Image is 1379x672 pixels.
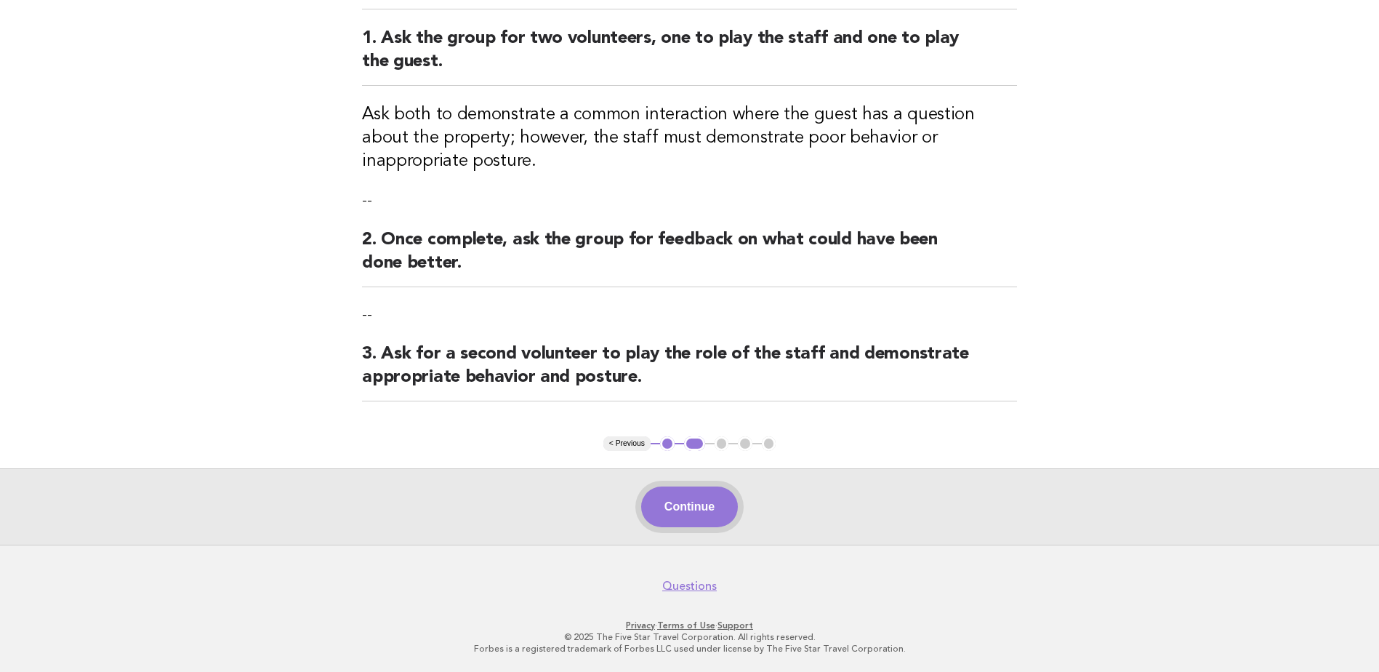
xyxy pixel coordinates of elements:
[684,436,705,451] button: 2
[603,436,651,451] button: < Previous
[362,228,1017,287] h2: 2. Once complete, ask the group for feedback on what could have been done better.
[717,620,753,631] a: Support
[362,103,1017,173] h3: Ask both to demonstrate a common interaction where the guest has a question about the property; h...
[245,643,1135,655] p: Forbes is a registered trademark of Forbes LLC used under license by The Five Star Travel Corpora...
[626,620,655,631] a: Privacy
[660,436,675,451] button: 1
[657,620,715,631] a: Terms of Use
[362,191,1017,211] p: --
[245,620,1135,631] p: · ·
[245,631,1135,643] p: © 2025 The Five Star Travel Corporation. All rights reserved.
[641,487,738,527] button: Continue
[662,579,717,593] a: Questions
[362,343,1017,401] h2: 3. Ask for a second volunteer to play the role of the staff and demonstrate appropriate behavior ...
[362,27,1017,86] h2: 1. Ask the group for two volunteers, one to play the staff and one to play the guest.
[362,305,1017,325] p: --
